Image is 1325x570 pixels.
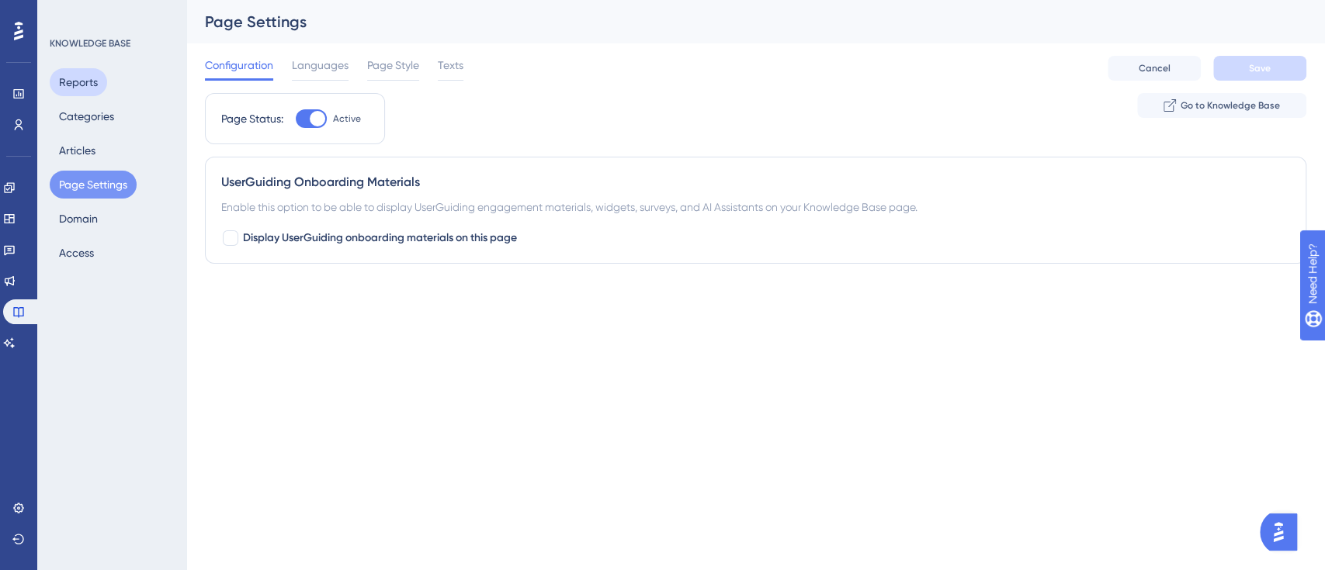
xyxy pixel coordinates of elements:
[50,171,137,199] button: Page Settings
[221,109,283,128] div: Page Status:
[50,68,107,96] button: Reports
[333,112,361,125] span: Active
[221,173,1290,192] div: UserGuiding Onboarding Materials
[50,239,103,267] button: Access
[50,205,107,233] button: Domain
[205,56,273,74] span: Configuration
[1108,56,1201,81] button: Cancel
[243,229,517,247] span: Display UserGuiding onboarding materials on this page
[438,56,463,74] span: Texts
[367,56,419,74] span: Page Style
[221,198,1290,216] div: Enable this option to be able to display UserGuiding engagement materials, widgets, surveys, and ...
[50,37,130,50] div: KNOWLEDGE BASE
[205,11,1268,33] div: Page Settings
[1139,62,1171,74] span: Cancel
[1137,93,1306,118] button: Go to Knowledge Base
[1213,56,1306,81] button: Save
[1260,509,1306,555] iframe: UserGuiding AI Assistant Launcher
[36,4,97,22] span: Need Help?
[50,136,105,164] button: Articles
[292,56,349,74] span: Languages
[1249,62,1271,74] span: Save
[50,102,123,130] button: Categories
[1181,99,1280,112] span: Go to Knowledge Base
